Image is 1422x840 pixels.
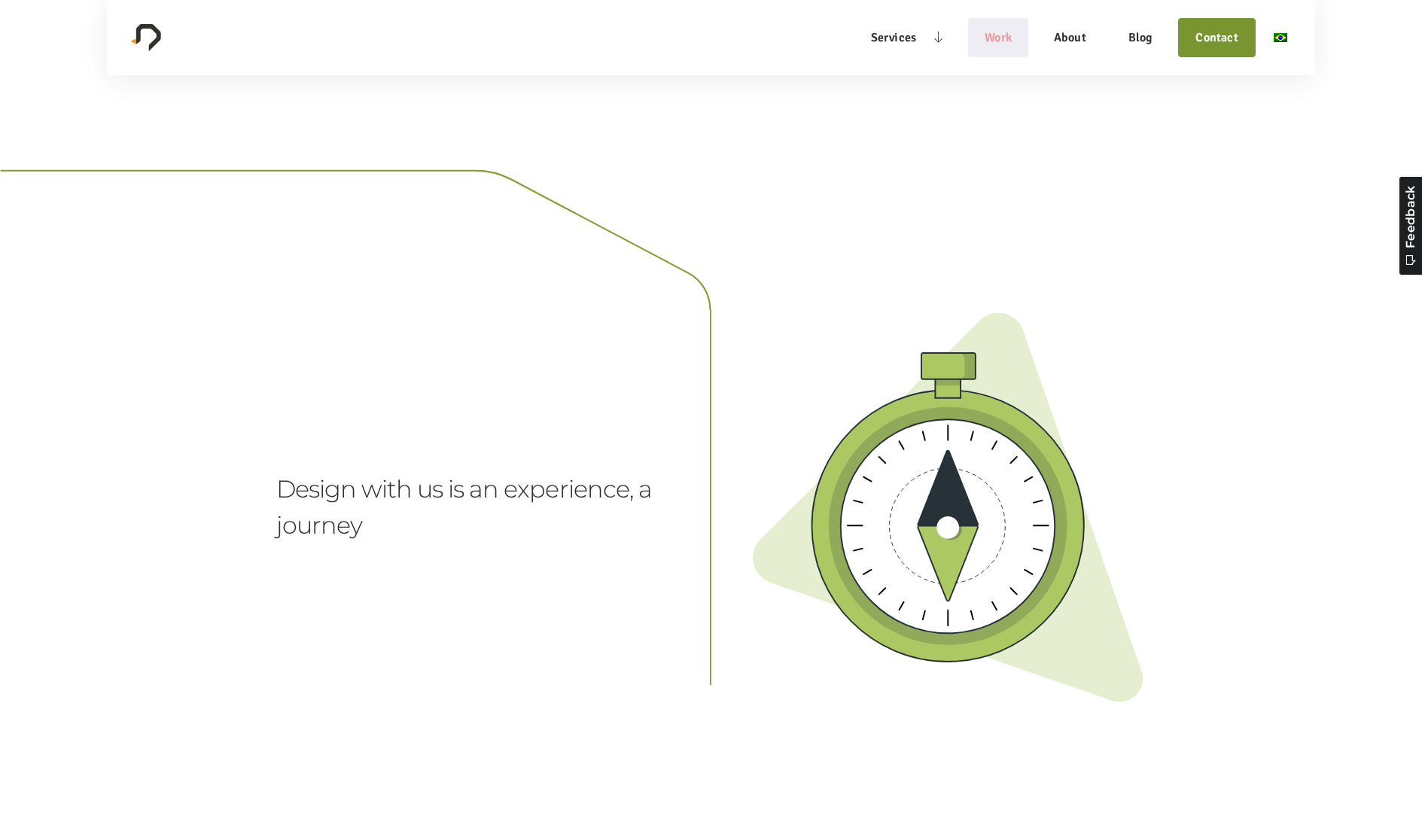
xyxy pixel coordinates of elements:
div: Design with us is an experience, a journey [276,471,673,543]
nav: Main [854,18,1291,57]
a: Work [968,20,1029,55]
button: Services sub-menu [933,18,951,57]
a: Services [854,20,933,55]
a: Contact [1187,29,1247,47]
a: pt_BR [1264,20,1291,55]
span: Feedback [20,4,90,18]
span:  [10,7,20,17]
img: Português do Brasil [1274,33,1287,42]
a: Blog [1111,20,1170,55]
a: About [1037,20,1104,55]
